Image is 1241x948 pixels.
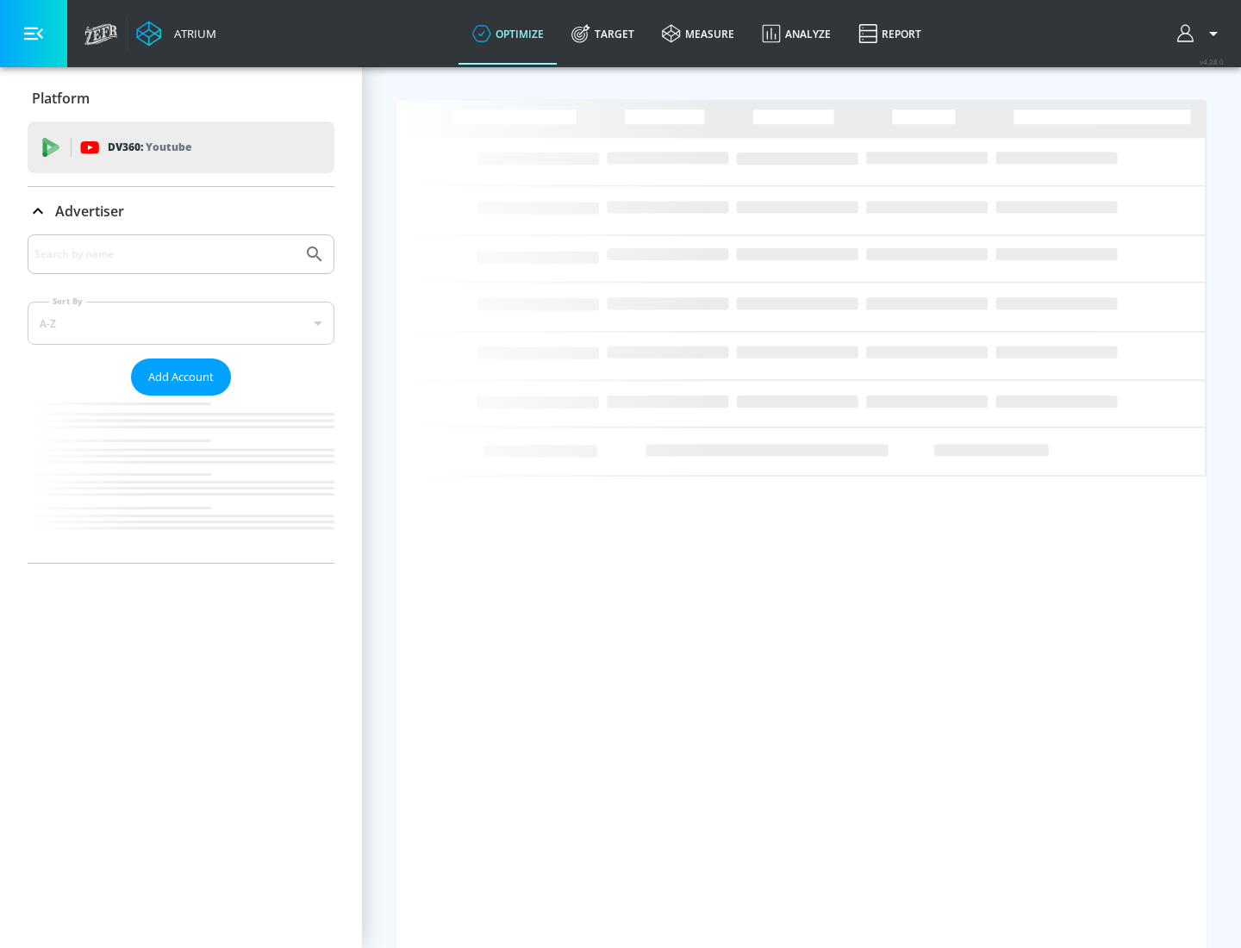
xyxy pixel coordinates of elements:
[845,3,935,65] a: Report
[108,138,191,157] p: DV360:
[748,3,845,65] a: Analyze
[148,367,214,387] span: Add Account
[28,187,334,235] div: Advertiser
[136,21,216,47] a: Atrium
[34,243,296,265] input: Search by name
[49,296,86,307] label: Sort By
[28,122,334,173] div: DV360: Youtube
[55,202,124,221] p: Advertiser
[28,74,334,122] div: Platform
[28,302,334,345] div: A-Z
[28,396,334,563] nav: list of Advertiser
[648,3,748,65] a: measure
[131,359,231,396] button: Add Account
[32,89,90,108] p: Platform
[458,3,558,65] a: optimize
[28,234,334,563] div: Advertiser
[1200,57,1224,66] span: v 4.28.0
[558,3,648,65] a: Target
[146,138,191,156] p: Youtube
[167,26,216,41] div: Atrium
